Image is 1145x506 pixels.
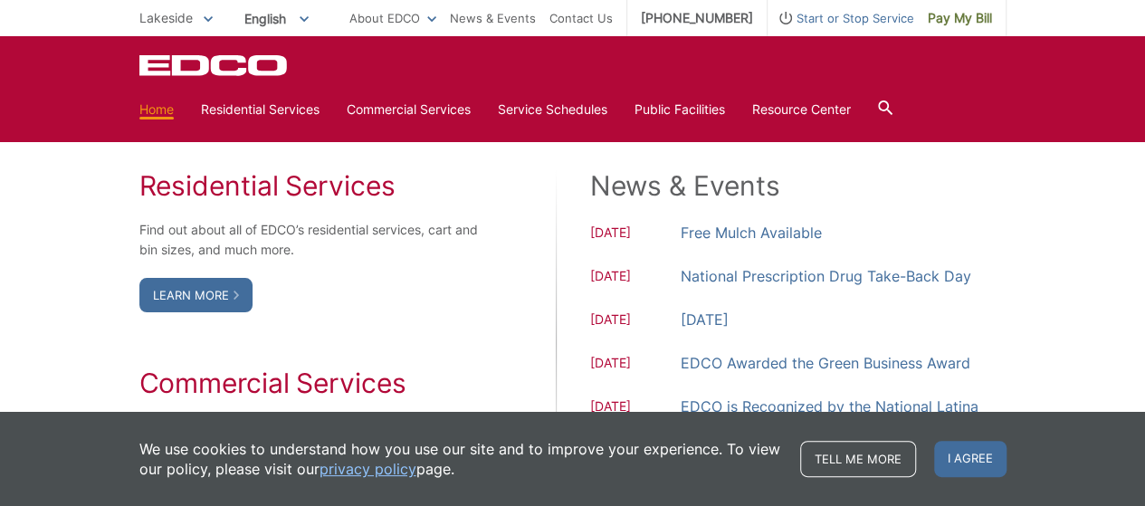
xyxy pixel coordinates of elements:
[139,278,253,312] a: Learn More
[928,8,992,28] span: Pay My Bill
[752,100,851,119] a: Resource Center
[139,220,481,260] p: Find out about all of EDCO’s residential services, cart and bin sizes, and much more.
[590,169,1007,202] h2: News & Events
[635,100,725,119] a: Public Facilities
[681,394,1007,470] a: EDCO is Recognized by the National Latina Business Women Association-[GEOGRAPHIC_DATA]
[681,307,729,332] a: [DATE]
[231,4,322,33] span: English
[800,441,916,477] a: Tell me more
[681,350,970,376] a: EDCO Awarded the Green Business Award
[498,100,607,119] a: Service Schedules
[681,263,971,289] a: National Prescription Drug Take-Back Day
[934,441,1007,477] span: I agree
[590,396,681,470] span: [DATE]
[681,220,822,245] a: Free Mulch Available
[590,223,681,245] span: [DATE]
[139,439,782,479] p: We use cookies to understand how you use our site and to improve your experience. To view our pol...
[320,459,416,479] a: privacy policy
[349,8,436,28] a: About EDCO
[590,353,681,376] span: [DATE]
[450,8,536,28] a: News & Events
[139,100,174,119] a: Home
[201,100,320,119] a: Residential Services
[139,54,290,76] a: EDCD logo. Return to the homepage.
[590,266,681,289] span: [DATE]
[590,310,681,332] span: [DATE]
[139,10,193,25] span: Lakeside
[139,367,481,399] h2: Commercial Services
[139,169,481,202] h2: Residential Services
[549,8,613,28] a: Contact Us
[347,100,471,119] a: Commercial Services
